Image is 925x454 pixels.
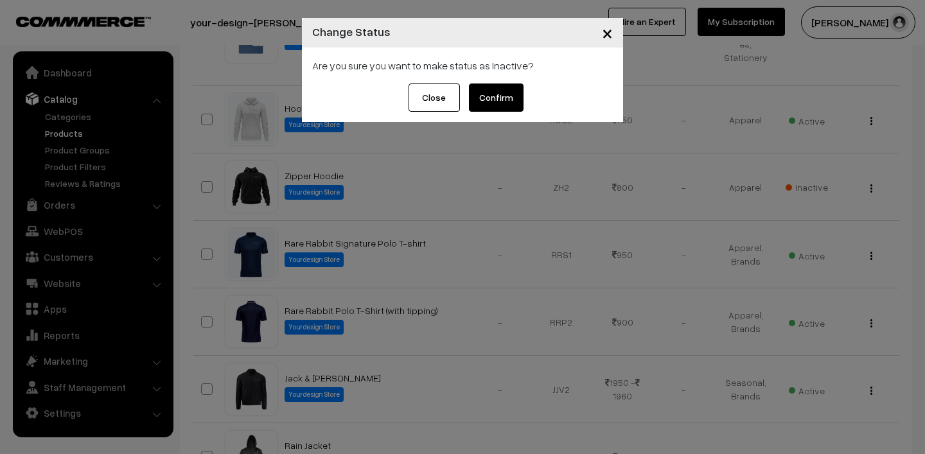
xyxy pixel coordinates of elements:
[409,83,460,112] button: Close
[592,13,623,53] button: Close
[312,58,613,73] div: Are you sure you want to make status as Inactive?
[602,21,613,44] span: ×
[469,83,524,112] button: Confirm
[312,23,391,40] h4: Change Status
